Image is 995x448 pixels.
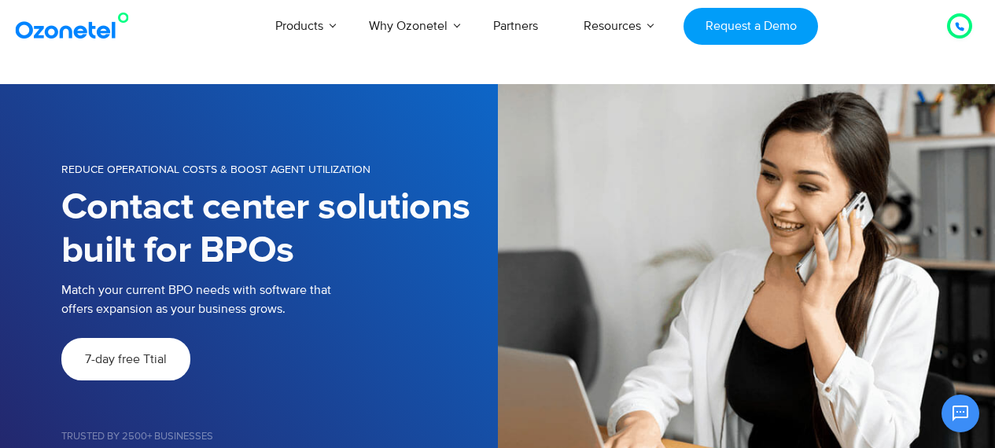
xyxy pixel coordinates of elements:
span: 7-day free Ttial [85,353,167,365]
button: Open chat [942,395,979,432]
a: Request a Demo [684,8,818,45]
h1: Contact center solutions built for BPOs [61,186,474,273]
a: 7-day free Ttial [61,338,190,380]
span: Reduce operational costs & boost agent utilization [61,163,370,176]
h5: Trusted by 2500+ Businesses [61,431,474,442]
p: Match your current BPO needs with software that offers expansion as your business grows. [61,281,359,318]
